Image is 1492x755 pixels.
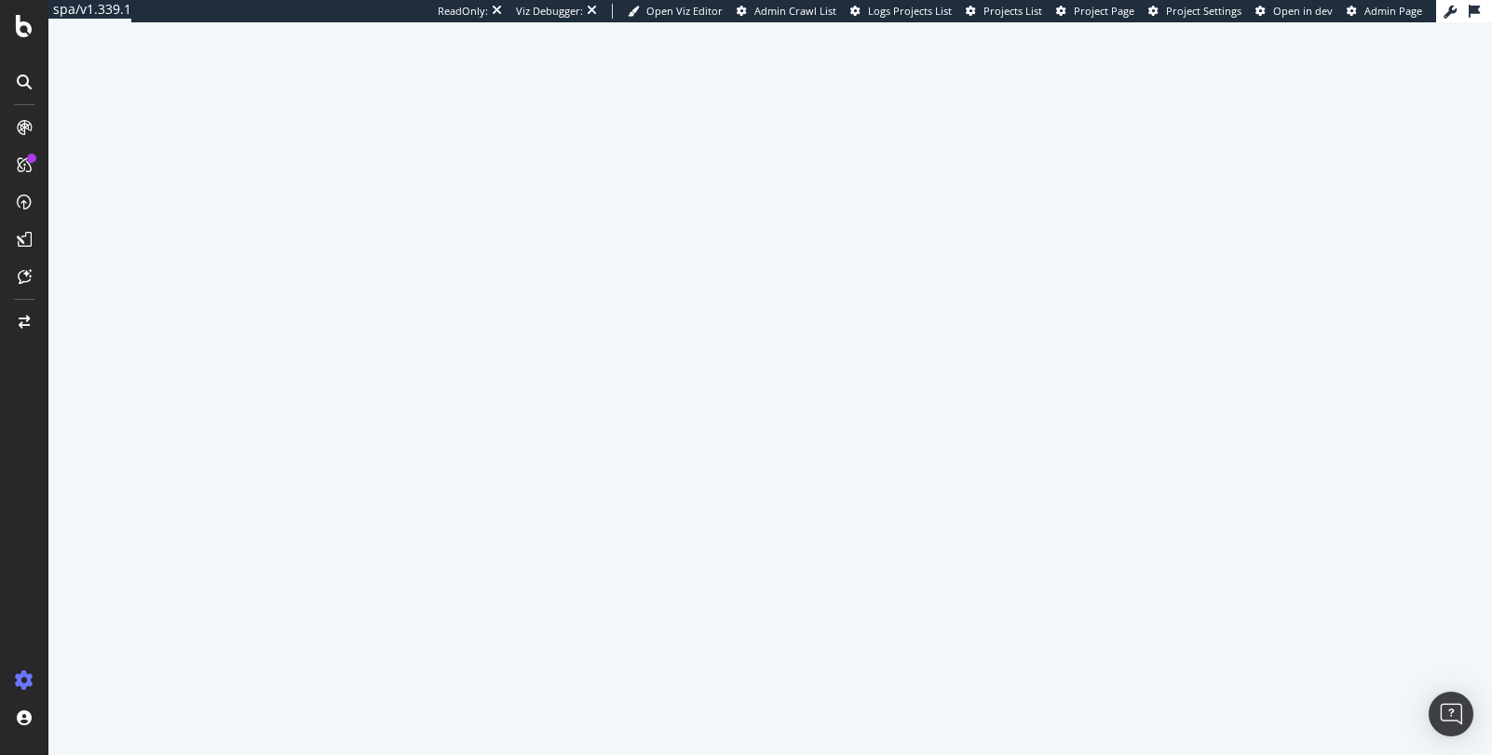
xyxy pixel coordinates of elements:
div: Open Intercom Messenger [1429,692,1473,736]
div: Viz Debugger: [516,4,583,19]
a: Admin Crawl List [737,4,836,19]
span: Project Settings [1166,4,1241,18]
a: Open in dev [1255,4,1333,19]
div: ReadOnly: [438,4,488,19]
span: Projects List [983,4,1042,18]
a: Logs Projects List [850,4,952,19]
a: Open Viz Editor [628,4,723,19]
a: Project Page [1056,4,1134,19]
a: Admin Page [1347,4,1422,19]
span: Admin Crawl List [754,4,836,18]
span: Admin Page [1364,4,1422,18]
span: Open Viz Editor [646,4,723,18]
span: Project Page [1074,4,1134,18]
span: Open in dev [1273,4,1333,18]
a: Project Settings [1148,4,1241,19]
span: Logs Projects List [868,4,952,18]
a: Projects List [966,4,1042,19]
